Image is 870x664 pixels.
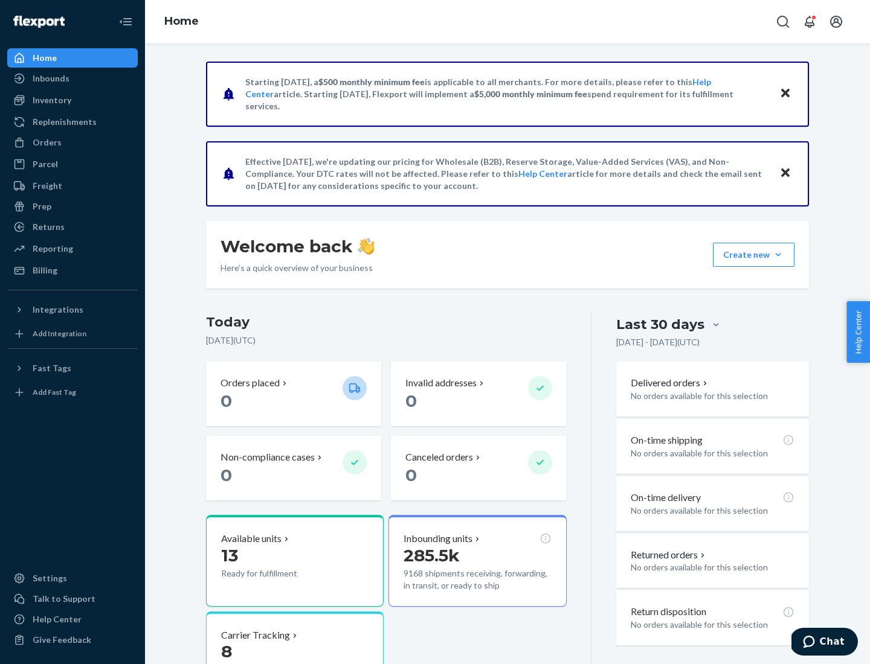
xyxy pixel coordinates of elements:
a: Add Fast Tag [7,383,138,402]
button: Create new [713,243,794,267]
span: 0 [221,465,232,485]
p: [DATE] - [DATE] ( UTC ) [616,336,700,348]
span: 13 [221,545,238,566]
span: 0 [405,465,417,485]
span: $500 monthly minimum fee [318,77,425,87]
button: Inbounding units285.5k9168 shipments receiving, forwarding, in transit, or ready to ship [388,515,566,607]
div: Give Feedback [33,634,91,646]
div: Fast Tags [33,362,71,374]
img: Flexport logo [13,16,65,28]
span: 8 [221,641,232,662]
a: Replenishments [7,112,138,132]
button: Open Search Box [771,10,795,34]
a: Home [7,48,138,68]
a: Reporting [7,239,138,258]
button: Canceled orders 0 [391,436,566,500]
h1: Welcome back [221,235,375,257]
button: Close [778,165,793,182]
a: Orders [7,133,138,152]
div: Add Integration [33,328,86,339]
div: Talk to Support [33,593,95,605]
p: Return disposition [631,605,706,619]
div: Integrations [33,304,83,316]
div: Reporting [33,243,73,255]
p: Starting [DATE], a is applicable to all merchants. For more details, please refer to this article... [245,76,768,112]
button: Orders placed 0 [206,362,381,426]
span: $5,000 monthly minimum fee [474,89,587,99]
p: On-time delivery [631,491,701,505]
button: Returned orders [631,548,707,562]
p: 9168 shipments receiving, forwarding, in transit, or ready to ship [404,567,551,592]
p: [DATE] ( UTC ) [206,334,567,346]
button: Fast Tags [7,359,138,378]
p: Available units [221,532,282,546]
button: Give Feedback [7,630,138,650]
p: Invalid addresses [405,376,477,390]
button: Talk to Support [7,589,138,608]
span: 0 [221,391,232,411]
div: Home [33,52,57,64]
a: Billing [7,261,138,280]
button: Open account menu [824,10,848,34]
p: Ready for fulfillment [221,567,333,579]
h3: Today [206,313,567,332]
button: Non-compliance cases 0 [206,436,381,500]
div: Last 30 days [616,315,704,334]
div: Billing [33,264,57,276]
a: Settings [7,569,138,588]
button: Help Center [846,301,870,363]
button: Delivered orders [631,376,710,390]
p: On-time shipping [631,433,703,447]
a: Inventory [7,91,138,110]
p: Here’s a quick overview of your business [221,262,375,274]
button: Close Navigation [114,10,138,34]
ol: breadcrumbs [155,4,208,39]
a: Freight [7,176,138,196]
div: Add Fast Tag [33,387,76,397]
p: Non-compliance cases [221,450,315,464]
p: No orders available for this selection [631,447,794,459]
a: Home [164,14,199,28]
a: Help Center [7,610,138,629]
button: Integrations [7,300,138,319]
p: Canceled orders [405,450,473,464]
p: No orders available for this selection [631,390,794,402]
a: Help Center [518,168,567,179]
p: Carrier Tracking [221,628,290,642]
p: Orders placed [221,376,280,390]
a: Inbounds [7,69,138,88]
p: No orders available for this selection [631,505,794,517]
p: No orders available for this selection [631,619,794,631]
div: Parcel [33,158,58,170]
div: Replenishments [33,116,97,128]
div: Returns [33,221,65,233]
div: Settings [33,572,67,584]
iframe: Opens a widget where you can chat to one of our agents [791,628,858,658]
p: No orders available for this selection [631,561,794,573]
p: Effective [DATE], we're updating our pricing for Wholesale (B2B), Reserve Storage, Value-Added Se... [245,156,768,192]
img: hand-wave emoji [358,238,375,255]
span: 0 [405,391,417,411]
span: 285.5k [404,545,460,566]
a: Add Integration [7,324,138,343]
div: Prep [33,200,51,212]
div: Help Center [33,613,82,625]
div: Inbounds [33,72,69,85]
a: Parcel [7,155,138,174]
div: Inventory [33,94,71,106]
button: Close [778,85,793,103]
a: Returns [7,217,138,237]
div: Orders [33,136,62,148]
button: Invalid addresses 0 [391,362,566,426]
a: Prep [7,197,138,216]
button: Available units13Ready for fulfillment [206,515,384,607]
p: Inbounding units [404,532,472,546]
div: Freight [33,180,62,192]
button: Open notifications [797,10,822,34]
